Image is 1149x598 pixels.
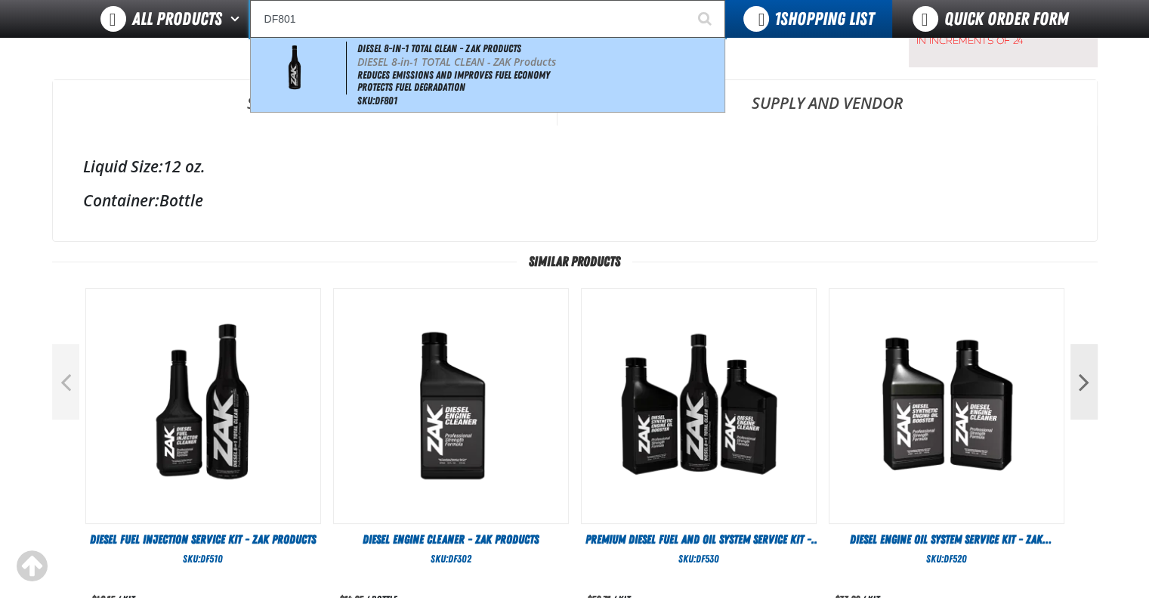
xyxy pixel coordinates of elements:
[85,531,321,548] a: Diesel Fuel Injection Service Kit - ZAK Products
[696,553,719,565] span: DF530
[829,289,1064,523] img: Diesel Engine Oil System Service Kit - ZAK Products
[357,81,721,94] li: Protects Fuel Degradation
[558,80,1097,125] a: Supply and Vendor
[83,156,1067,177] div: 12 oz.
[200,553,223,565] span: DF510
[83,156,163,177] label: Liquid Size:
[944,553,967,565] span: DF520
[357,42,521,54] span: DIESEL 8-in-1 TOTAL CLEAN - ZAK Products
[850,532,1052,563] span: Diesel Engine Oil System Service Kit - ZAK Products
[829,531,1064,548] a: Diesel Engine Oil System Service Kit - ZAK Products
[517,254,632,269] span: Similar Products
[52,344,79,420] button: Previous
[1070,344,1098,420] button: Next
[357,69,721,82] li: Reduces Emissions and Improves Fuel Economy
[581,552,817,566] div: SKU:
[83,190,159,211] label: Container:
[90,532,316,547] span: Diesel Fuel Injection Service Kit - ZAK Products
[582,289,816,523] : View Details of the Premium Diesel Fuel and Oil System Service Kit - ZAK Products
[334,289,568,523] : View Details of the Diesel Engine Cleaner - ZAK Products
[86,289,320,523] : View Details of the Diesel Fuel Injection Service Kit - ZAK Products
[357,56,721,69] p: DIESEL 8-in-1 TOTAL CLEAN - ZAK Products
[334,289,568,523] img: Diesel Engine Cleaner - ZAK Products
[85,552,321,566] div: SKU:
[829,289,1064,523] : View Details of the Diesel Engine Oil System Service Kit - ZAK Products
[86,289,320,523] img: Diesel Fuel Injection Service Kit - ZAK Products
[261,42,329,95] img: 5b11588a0c027556646676-df801_wo_nascar.png
[448,553,471,565] span: DF302
[582,289,816,523] img: Premium Diesel Fuel and Oil System Service Kit - ZAK Products
[363,532,539,547] span: Diesel Engine Cleaner - ZAK Products
[829,552,1064,566] div: SKU:
[15,550,48,583] div: Scroll to the top
[132,5,222,33] span: All Products
[333,552,569,566] div: SKU:
[774,8,780,29] strong: 1
[83,190,1067,211] div: Bottle
[774,8,874,29] span: Shopping List
[357,95,397,107] span: SKU:DF801
[585,532,820,563] span: Premium Diesel Fuel and Oil System Service Kit - ZAK Products
[581,531,817,548] a: Premium Diesel Fuel and Oil System Service Kit - ZAK Products
[333,531,569,548] a: Diesel Engine Cleaner - ZAK Products
[53,80,557,125] a: Specifications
